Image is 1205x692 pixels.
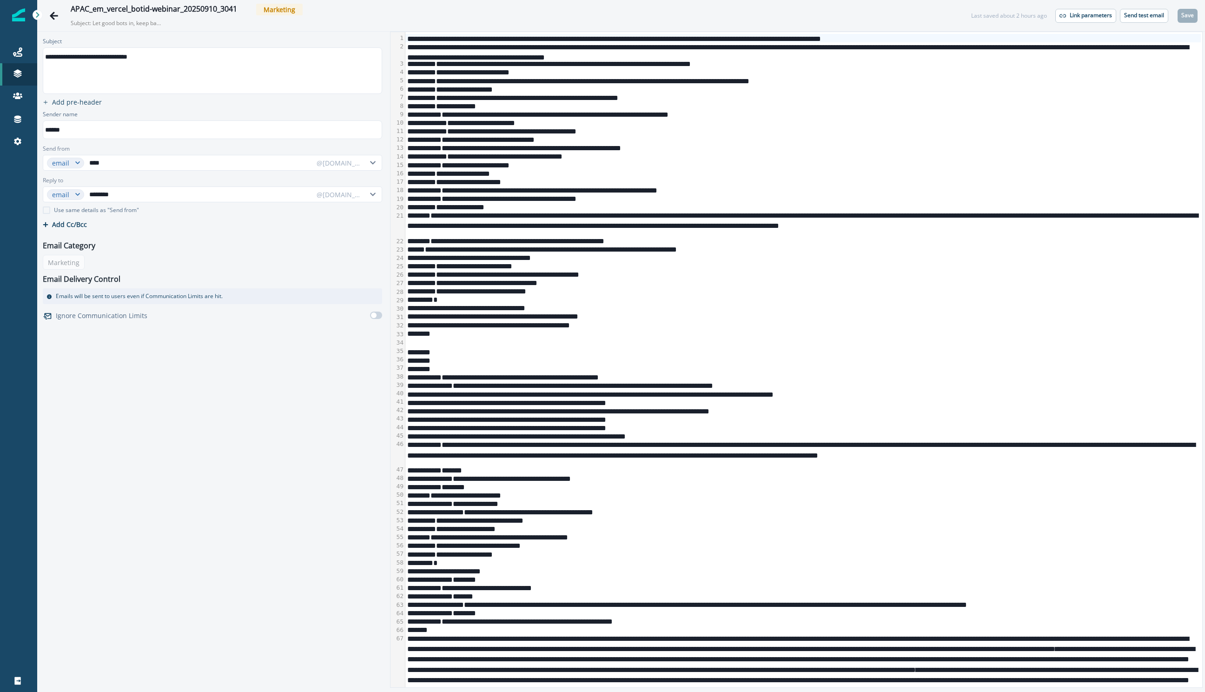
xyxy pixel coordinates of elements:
div: 17 [391,178,405,186]
div: 34 [391,339,405,347]
p: Send test email [1124,12,1164,19]
p: Email Delivery Control [43,273,120,285]
div: 3 [391,60,405,68]
p: Sender name [43,110,78,120]
p: Emails will be sent to users even if Communication Limits are hit. [56,292,223,300]
div: 15 [391,161,405,169]
div: 5 [391,76,405,85]
div: 2 [391,42,405,59]
div: APAC_em_vercel_botid-webinar_20250910_3041 [71,5,237,15]
div: 19 [391,195,405,203]
div: 48 [391,474,405,482]
div: 55 [391,533,405,541]
div: 39 [391,381,405,389]
div: 54 [391,525,405,533]
div: 47 [391,466,405,474]
div: 29 [391,296,405,305]
div: 21 [391,212,405,237]
div: 41 [391,398,405,406]
div: email [52,190,71,200]
label: Send from [43,145,70,153]
div: 44 [391,423,405,432]
div: 4 [391,68,405,76]
div: 37 [391,364,405,372]
div: 13 [391,144,405,152]
p: Subject [43,37,62,47]
button: Add Cc/Bcc [43,220,87,229]
div: 31 [391,313,405,321]
div: 9 [391,110,405,119]
div: @[DOMAIN_NAME] [317,190,361,200]
button: Link parameters [1055,9,1116,23]
div: 27 [391,279,405,287]
label: Reply to [43,176,63,185]
div: 30 [391,305,405,313]
div: 7 [391,93,405,101]
div: 25 [391,262,405,271]
div: 58 [391,559,405,567]
div: 33 [391,330,405,339]
div: 18 [391,186,405,194]
div: 60 [391,575,405,584]
button: Save [1178,9,1198,23]
div: 32 [391,321,405,330]
p: Save [1181,12,1194,19]
div: 20 [391,203,405,212]
div: email [52,158,71,168]
div: 40 [391,389,405,398]
p: Link parameters [1070,12,1112,19]
div: 63 [391,601,405,609]
button: add preheader [39,98,106,106]
div: 45 [391,432,405,440]
div: 56 [391,541,405,550]
p: Subject: Let good bots in, keep bad bots out [71,15,164,27]
span: Marketing [256,4,303,15]
div: 65 [391,618,405,626]
div: 52 [391,508,405,516]
div: 14 [391,153,405,161]
div: 6 [391,85,405,93]
div: 49 [391,482,405,491]
div: 8 [391,102,405,110]
div: 16 [391,169,405,178]
p: Use same details as "Send from" [54,206,139,214]
p: Add pre-header [52,98,102,106]
img: Inflection [12,8,25,21]
div: 53 [391,516,405,525]
div: 59 [391,567,405,575]
div: Last saved about 2 hours ago [971,12,1047,20]
div: 26 [391,271,405,279]
div: 22 [391,237,405,246]
div: 61 [391,584,405,592]
div: 11 [391,127,405,135]
div: 62 [391,592,405,600]
div: 38 [391,373,405,381]
div: 57 [391,550,405,558]
div: 42 [391,406,405,414]
button: Go back [45,7,63,25]
div: 28 [391,288,405,296]
div: 64 [391,609,405,618]
div: @[DOMAIN_NAME] [317,158,361,168]
div: 24 [391,254,405,262]
div: 35 [391,347,405,355]
div: 10 [391,119,405,127]
div: 66 [391,626,405,634]
button: Send test email [1120,9,1168,23]
div: 1 [391,34,405,42]
div: 23 [391,246,405,254]
div: 12 [391,135,405,144]
p: Email Category [43,240,95,251]
p: Ignore Communication Limits [56,311,147,320]
div: 50 [391,491,405,499]
div: 46 [391,440,405,466]
div: 36 [391,355,405,364]
div: 51 [391,499,405,507]
div: 43 [391,414,405,423]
